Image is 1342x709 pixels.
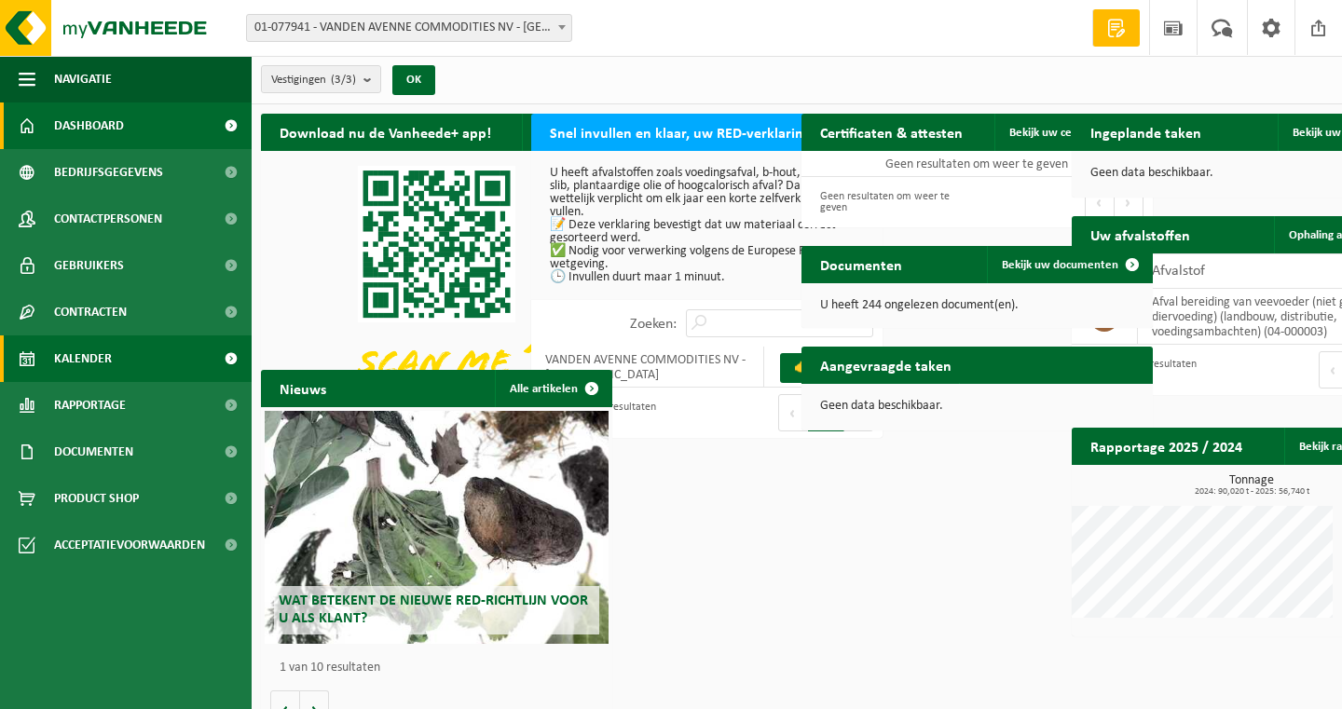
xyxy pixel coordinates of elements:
[801,151,1153,177] td: Geen resultaten om weer te geven
[522,114,610,151] button: Verberg
[778,394,808,431] button: Previous
[261,370,345,406] h2: Nieuws
[780,353,855,383] a: 👉 Vul in
[54,289,127,335] span: Contracten
[54,149,163,196] span: Bedrijfsgegevens
[247,15,571,41] span: 01-077941 - VANDEN AVENNE COMMODITIES NV - KORTRIJK
[531,114,883,150] h2: Snel invullen en klaar, uw RED-verklaring voor 2025
[801,114,981,150] h2: Certificaten & attesten
[801,347,970,383] h2: Aangevraagde taken
[54,56,112,102] span: Navigatie
[261,114,510,150] h2: Download nu de Vanheede+ app!
[1152,264,1205,279] span: Afvalstof
[801,246,921,282] h2: Documenten
[1002,259,1118,271] span: Bekijk uw documenten
[550,167,864,284] p: U heeft afvalstoffen zoals voedingsafval, b-hout, biologisch slib, plantaardige olie of hoogcalor...
[1072,428,1261,464] h2: Rapportage 2025 / 2024
[280,661,603,675] p: 1 van 10 resultaten
[531,347,764,388] td: VANDEN AVENNE COMMODITIES NV - [GEOGRAPHIC_DATA]
[261,65,381,93] button: Vestigingen(3/3)
[265,411,609,644] a: Wat betekent de nieuwe RED-richtlijn voor u als klant?
[54,475,139,522] span: Product Shop
[54,429,133,475] span: Documenten
[54,335,112,382] span: Kalender
[1009,127,1118,139] span: Bekijk uw certificaten
[54,196,162,242] span: Contactpersonen
[820,400,1134,413] p: Geen data beschikbaar.
[630,317,677,332] label: Zoeken:
[54,382,126,429] span: Rapportage
[994,114,1151,151] a: Bekijk uw certificaten
[261,151,612,415] img: Download de VHEPlus App
[495,370,610,407] a: Alle artikelen
[54,242,124,289] span: Gebruikers
[279,593,588,626] span: Wat betekent de nieuwe RED-richtlijn voor u als klant?
[54,522,205,568] span: Acceptatievoorwaarden
[54,102,124,149] span: Dashboard
[246,14,572,42] span: 01-077941 - VANDEN AVENNE COMMODITIES NV - KORTRIJK
[1072,114,1220,150] h2: Ingeplande taken
[271,66,356,94] span: Vestigingen
[820,299,1134,312] p: U heeft 244 ongelezen document(en).
[811,182,967,223] div: Geen resultaten om weer te geven
[1072,216,1209,252] h2: Uw afvalstoffen
[987,246,1151,283] a: Bekijk uw documenten
[331,74,356,86] count: (3/3)
[392,65,435,95] button: OK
